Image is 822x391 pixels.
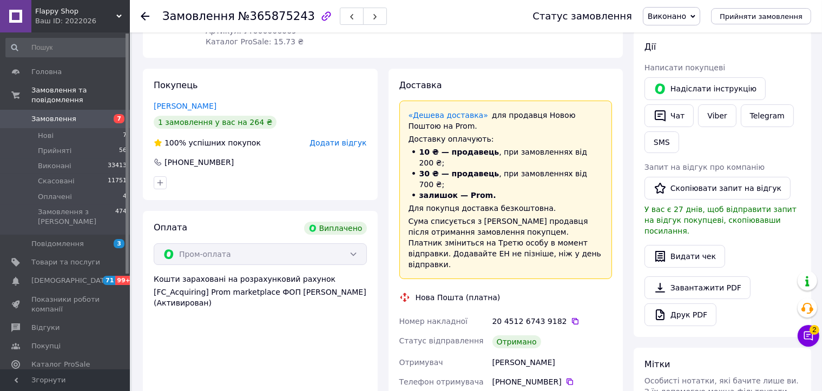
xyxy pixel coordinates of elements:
span: Відгуки [31,323,60,333]
div: для продавця Новою Поштою на Prom. [409,110,603,131]
span: 71 [103,276,115,285]
span: 100% [165,138,186,147]
div: Нова Пошта (платна) [413,292,503,303]
span: [DEMOGRAPHIC_DATA] [31,276,111,286]
button: Надіслати інструкцію [645,77,766,100]
div: Статус замовлення [532,11,632,22]
span: Виконано [648,12,686,21]
span: 474 [115,207,127,227]
span: Покупці [31,341,61,351]
span: 3 [114,239,124,248]
span: Запит на відгук про компанію [645,163,765,171]
span: Замовлення [162,10,235,23]
div: [PHONE_NUMBER] [492,376,612,387]
a: [PERSON_NAME] [154,102,216,110]
span: Нові [38,131,54,141]
input: Пошук [5,38,128,57]
span: Доставка [399,80,442,90]
div: успішних покупок [154,137,261,148]
div: Отримано [492,335,541,348]
span: 11751 [108,176,127,186]
span: Прийняті [38,146,71,156]
div: 1 замовлення у вас на 264 ₴ [154,116,277,129]
span: Мітки [645,359,670,369]
span: 7 [123,131,127,141]
span: 2 [810,325,819,335]
div: 20 4512 6743 9182 [492,316,612,327]
div: Кошти зараховані на розрахунковий рахунок [154,274,367,308]
span: Оплата [154,222,187,233]
span: 4 [123,192,127,202]
li: , при замовленнях від 700 ₴; [409,168,603,190]
a: «Дешева доставка» [409,111,488,120]
span: Головна [31,67,62,77]
div: [FC_Acquiring] Prom marketplace ФОП [PERSON_NAME] (Активирован) [154,287,367,308]
span: Номер накладної [399,317,468,326]
span: Виконані [38,161,71,171]
a: Друк PDF [645,303,716,326]
span: Замовлення [31,114,76,124]
span: 99+ [115,276,133,285]
span: Прийняти замовлення [720,12,803,21]
button: Скопіювати запит на відгук [645,177,791,200]
span: Дії [645,42,656,52]
div: Повернутися назад [141,11,149,22]
button: Прийняти замовлення [711,8,811,24]
span: Написати покупцеві [645,63,725,72]
span: №365875243 [238,10,315,23]
span: Каталог ProSale [31,360,90,369]
span: Додати відгук [310,138,366,147]
span: Каталог ProSale: 15.73 ₴ [206,37,304,46]
span: Flappy Shop [35,6,116,16]
span: 30 ₴ — продавець [419,169,499,178]
span: Артикул: УТ000006069 [206,26,297,35]
span: Товари та послуги [31,257,100,267]
div: Виплачено [304,222,367,235]
a: Завантажити PDF [645,276,751,299]
div: Ваш ID: 2022026 [35,16,130,26]
span: Покупець [154,80,198,90]
div: [PERSON_NAME] [490,353,614,372]
span: залишок — Prom. [419,191,496,200]
span: Замовлення з [PERSON_NAME] [38,207,115,227]
div: Сума списується з [PERSON_NAME] продавця після отримання замовлення покупцем. Платник зміниться н... [409,216,603,270]
div: [PHONE_NUMBER] [163,157,235,168]
span: Повідомлення [31,239,84,249]
a: Telegram [741,104,794,127]
span: Замовлення та повідомлення [31,85,130,105]
button: Видати чек [645,245,725,268]
span: Телефон отримувача [399,377,484,386]
button: Чат [645,104,694,127]
div: Для покупця доставка безкоштовна. [409,203,603,214]
div: Доставку оплачують: [409,134,603,144]
a: Viber [698,104,736,127]
button: Чат з покупцем2 [798,325,819,347]
span: 56 [119,146,127,156]
span: Оплачені [38,192,72,202]
span: 33413 [108,161,127,171]
span: Отримувач [399,358,443,367]
span: Статус відправлення [399,336,484,345]
span: Показники роботи компанії [31,295,100,314]
span: Скасовані [38,176,75,186]
span: 7 [114,114,124,123]
span: У вас є 27 днів, щоб відправити запит на відгук покупцеві, скопіювавши посилання. [645,205,797,235]
button: SMS [645,131,679,153]
li: , при замовленнях від 200 ₴; [409,147,603,168]
span: 10 ₴ — продавець [419,148,499,156]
